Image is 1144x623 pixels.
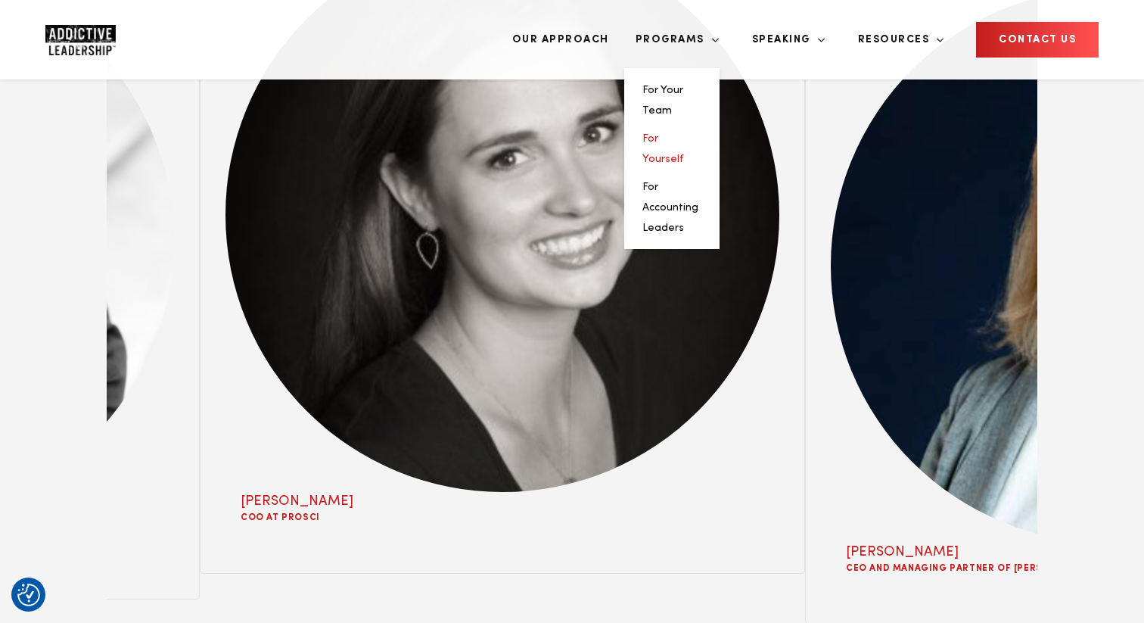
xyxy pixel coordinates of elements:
img: Company Logo [45,25,116,55]
a: Our Approach [501,11,620,68]
a: For Your Team [642,85,683,116]
a: Speaking [741,11,825,68]
a: For Accounting Leaders [642,182,698,233]
a: Resources [847,11,945,68]
a: Programs [624,11,720,68]
a: Home [45,25,136,55]
a: For Yourself [642,133,684,164]
a: CONTACT US [976,22,1099,58]
button: Consent Preferences [17,584,40,606]
p: COO at Prosci [241,511,779,525]
img: Revisit consent button [17,584,40,606]
p: [PERSON_NAME] [241,492,779,511]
